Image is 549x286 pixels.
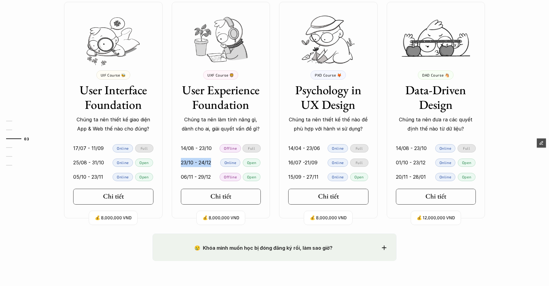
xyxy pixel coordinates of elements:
p: Online [440,160,451,165]
p: 14/08 - 23/10 [396,144,427,153]
p: 23/10 - 24/12 [181,158,211,167]
p: 20/11 - 28/01 [396,172,426,181]
p: 05/10 - 23/11 [73,172,103,181]
p: Offline [224,146,237,150]
h3: User Interface Foundation [73,83,153,112]
p: Chúng ta nên thiết kế giao diện App & Web thế nào cho đúng? [73,115,153,134]
a: Chi tiết [288,189,368,205]
p: 25/08 - 31/10 [73,158,104,167]
h5: Chi tiết [425,192,446,200]
p: Chúng ta nên thiết kế thế nào để phù hợp với hành vi sử dụng? [288,115,368,134]
h5: Chi tiết [103,192,124,200]
p: Open [354,175,364,179]
p: Chúng ta nên làm tính năng gì, dành cho ai, giải quyết vấn đề gì? [181,115,261,134]
p: 💰 12,000,000 VND [417,214,455,222]
p: Full [463,146,470,150]
p: PXD Course 🦊 [315,73,342,77]
p: Online [332,160,344,165]
p: Open [247,160,256,165]
p: UXF Course 🦁 [207,73,234,77]
p: Chúng ta nên đưa ra các quyết định thế nào từ dữ liệu? [396,115,476,134]
p: 💰 8,000,000 VND [310,214,346,222]
h5: Chi tiết [210,192,231,200]
p: 💰 8,000,000 VND [203,214,239,222]
p: UIF Course 🐝 [101,73,126,77]
p: Open [247,175,256,179]
p: Offline [224,175,237,179]
h5: Chi tiết [318,192,339,200]
p: Open [462,175,471,179]
p: Online [440,175,451,179]
p: Open [462,160,471,165]
a: Chi tiết [181,189,261,205]
p: Full [248,146,255,150]
p: DAD Course 🐴 [422,73,449,77]
p: 💰 8,000,000 VND [95,214,131,222]
p: Full [356,146,363,150]
p: Full [356,160,363,165]
strong: 😢 Khóa mình muốn học bị đóng đăng ký rồi, làm sao giờ? [194,245,332,251]
p: Online [117,175,129,179]
a: Chi tiết [73,189,153,205]
p: 17/07 - 11/09 [73,144,104,153]
p: Open [139,175,149,179]
h3: User Experience Foundation [181,83,261,112]
p: Online [224,160,236,165]
p: Open [139,160,149,165]
p: Online [117,160,129,165]
h3: Data-Driven Design [396,83,476,112]
p: 01/10 - 23/12 [396,158,425,167]
p: 15/09 - 27/11 [288,172,318,181]
p: Full [141,146,148,150]
p: 14/08 - 23/10 [181,144,212,153]
p: 14/04 - 23/06 [288,144,320,153]
p: Online [332,146,344,150]
a: Chi tiết [396,189,476,205]
p: 16/07 -21/09 [288,158,318,167]
p: Online [332,175,344,179]
p: Online [440,146,451,150]
p: Online [117,146,129,150]
strong: 03 [24,136,29,141]
a: 03 [6,135,35,142]
h3: Psychology in UX Design [288,83,368,112]
button: Edit Framer Content [537,138,546,148]
p: 06/11 - 29/12 [181,172,211,181]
